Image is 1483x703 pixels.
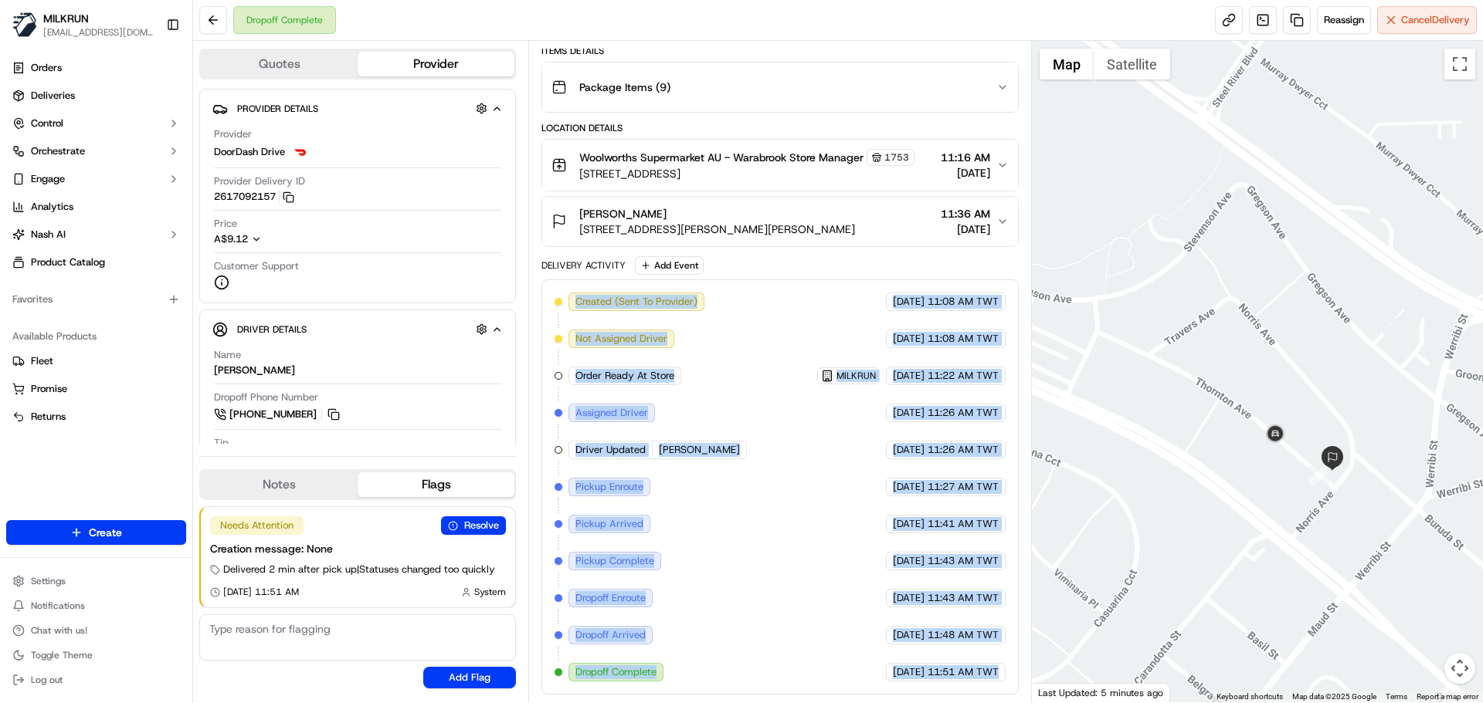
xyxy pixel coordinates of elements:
[6,6,160,43] button: MILKRUNMILKRUN[EMAIL_ADDRESS][DOMAIN_NAME]
[575,332,667,346] span: Not Assigned Driver
[893,406,925,420] span: [DATE]
[6,620,186,641] button: Chat with us!
[214,406,342,423] button: [PHONE_NUMBER]
[541,259,626,272] div: Delivery Activity
[928,480,999,494] span: 11:27 AM TWT
[43,11,89,26] button: MILKRUN
[659,443,740,457] span: [PERSON_NAME]
[575,665,657,679] span: Dropoff Complete
[928,406,999,420] span: 11:26 AM TWT
[893,480,925,494] span: [DATE]
[575,406,648,420] span: Assigned Driver
[575,517,643,531] span: Pickup Arrived
[214,217,237,231] span: Price
[31,200,73,214] span: Analytics
[31,600,85,612] span: Notifications
[1444,49,1475,79] button: Toggle fullscreen view
[6,167,186,191] button: Engage
[31,382,67,396] span: Promise
[201,472,358,497] button: Notes
[6,250,186,275] a: Product Catalog
[893,665,925,679] span: [DATE]
[542,63,1017,112] button: Package Items (9)
[214,348,241,362] span: Name
[43,26,154,39] button: [EMAIL_ADDRESS][DOMAIN_NAME]
[579,166,915,181] span: [STREET_ADDRESS]
[884,151,909,164] span: 1753
[12,410,180,424] a: Returns
[893,591,925,605] span: [DATE]
[6,287,186,312] div: Favorites
[212,96,503,121] button: Provider Details
[579,221,855,237] span: [STREET_ADDRESS][PERSON_NAME][PERSON_NAME]
[1317,6,1371,34] button: Reassign
[1292,692,1376,701] span: Map data ©2025 Google
[575,443,646,457] span: Driver Updated
[893,369,925,383] span: [DATE]
[6,404,186,429] button: Returns
[214,145,285,159] span: DoorDash Drive
[31,172,65,186] span: Engage
[928,628,999,642] span: 11:48 AM TWT
[214,436,229,450] span: Tip
[6,194,186,219] a: Analytics
[1036,682,1087,702] a: Open this area in Google Maps (opens a new window)
[212,316,503,342] button: Driver Details
[237,103,318,115] span: Provider Details
[31,255,105,269] span: Product Catalog
[575,295,697,309] span: Created (Sent To Provider)
[358,52,514,76] button: Provider
[635,256,704,275] button: Add Event
[31,228,66,242] span: Nash AI
[941,206,990,221] span: 11:36 AM
[441,516,506,535] button: Resolve
[893,517,925,531] span: [DATE]
[291,143,310,161] img: doordash_logo_v2.png
[31,144,85,158] span: Orchestrate
[1324,13,1364,27] span: Reassign
[31,117,63,130] span: Control
[214,232,248,245] span: A$9.12
[6,56,186,80] a: Orders
[237,323,307,336] span: Driver Details
[6,139,186,164] button: Orchestrate
[31,649,93,661] span: Toggle Theme
[575,369,674,383] span: Order Ready At Store
[214,259,299,273] span: Customer Support
[542,197,1017,246] button: [PERSON_NAME][STREET_ADDRESS][PERSON_NAME][PERSON_NAME]11:36 AM[DATE]
[214,174,305,188] span: Provider Delivery ID
[1401,13,1470,27] span: Cancel Delivery
[6,520,186,545] button: Create
[6,111,186,136] button: Control
[893,295,925,309] span: [DATE]
[6,669,186,691] button: Log out
[31,674,63,686] span: Log out
[579,150,864,165] span: Woolworths Supermarket AU - Warabrook Store Manager
[1309,465,1329,485] div: 8
[575,628,646,642] span: Dropoff Arrived
[893,443,925,457] span: [DATE]
[541,45,1018,57] div: Items Details
[31,410,66,424] span: Returns
[6,377,186,401] button: Promise
[214,363,295,377] div: [PERSON_NAME]
[6,644,186,666] button: Toggle Theme
[6,222,186,247] button: Nash AI
[1032,683,1170,702] div: Last Updated: 5 minutes ago
[893,332,925,346] span: [DATE]
[575,554,654,568] span: Pickup Complete
[12,12,37,37] img: MILKRUN
[928,443,999,457] span: 11:26 AM TWT
[6,83,186,108] a: Deliveries
[210,516,304,535] div: Needs Attention
[837,370,876,382] span: MILKRUN
[31,575,66,587] span: Settings
[1444,653,1475,684] button: Map camera controls
[229,407,317,421] span: [PHONE_NUMBER]
[12,382,180,396] a: Promise
[1040,49,1094,79] button: Show street map
[941,221,990,237] span: [DATE]
[201,52,358,76] button: Quotes
[223,563,495,576] span: Delivered 2 min after pick up | Statuses changed too quickly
